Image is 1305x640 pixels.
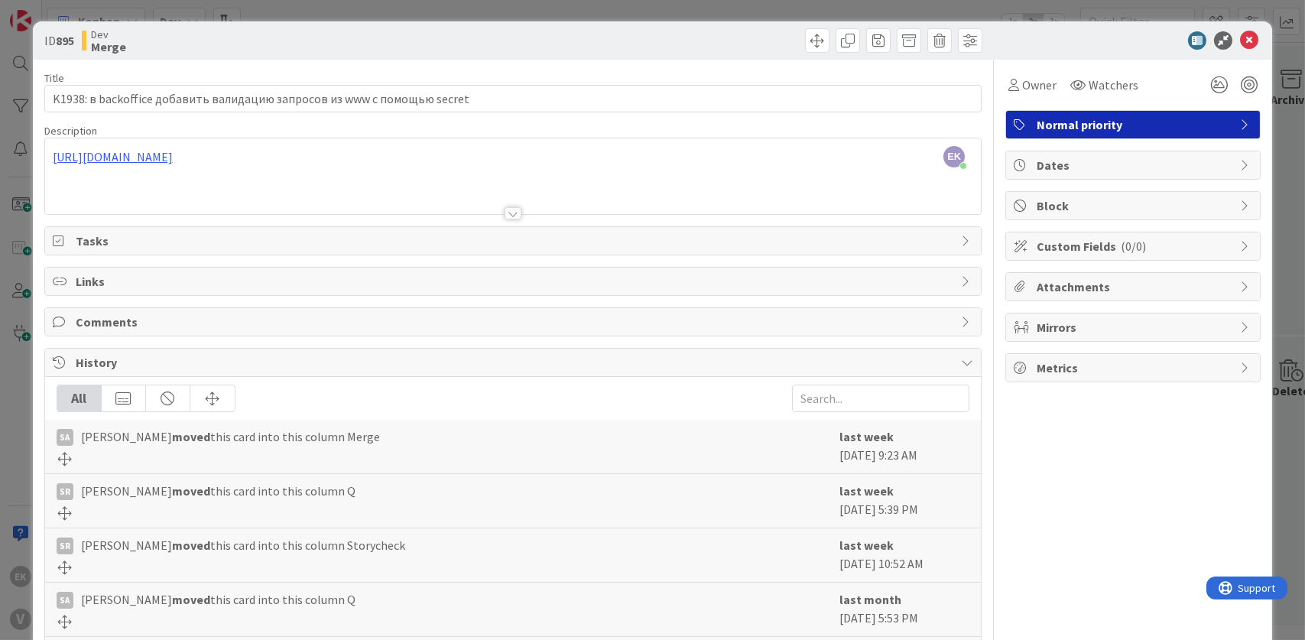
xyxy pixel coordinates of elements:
span: Comments [76,313,954,331]
span: Dates [1037,156,1232,174]
input: type card name here... [44,85,982,112]
b: last week [839,483,894,499]
span: Links [76,272,954,291]
div: [DATE] 9:23 AM [839,427,969,466]
span: [PERSON_NAME] this card into this column Q [81,590,355,609]
div: All [57,385,102,411]
span: [PERSON_NAME] this card into this column Merge [81,427,380,446]
div: SR [57,538,73,554]
input: Search... [792,385,969,412]
span: ( 0/0 ) [1121,239,1146,254]
span: [PERSON_NAME] this card into this column Q [81,482,355,500]
div: SA [57,429,73,446]
div: [DATE] 5:39 PM [839,482,969,520]
span: EK [943,146,965,167]
span: ID [44,31,74,50]
span: Tasks [76,232,954,250]
div: [DATE] 10:52 AM [839,536,969,574]
b: Merge [91,41,126,53]
span: Owner [1022,76,1057,94]
span: Watchers [1089,76,1138,94]
span: Metrics [1037,359,1232,377]
div: SA [57,592,73,609]
span: Normal priority [1037,115,1232,134]
span: History [76,353,954,372]
b: moved [172,429,210,444]
span: Dev [91,28,126,41]
span: Custom Fields [1037,237,1232,255]
a: [URL][DOMAIN_NAME] [53,149,173,164]
b: moved [172,483,210,499]
label: Title [44,71,64,85]
b: moved [172,592,210,607]
span: Support [32,2,70,21]
b: moved [172,538,210,553]
span: Mirrors [1037,318,1232,336]
span: Description [44,124,97,138]
b: last month [839,592,901,607]
b: last week [839,429,894,444]
div: SR [57,483,73,500]
b: 895 [56,33,74,48]
span: [PERSON_NAME] this card into this column Storycheck [81,536,405,554]
span: Attachments [1037,278,1232,296]
div: [DATE] 5:53 PM [839,590,969,629]
span: Block [1037,197,1232,215]
b: last week [839,538,894,553]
